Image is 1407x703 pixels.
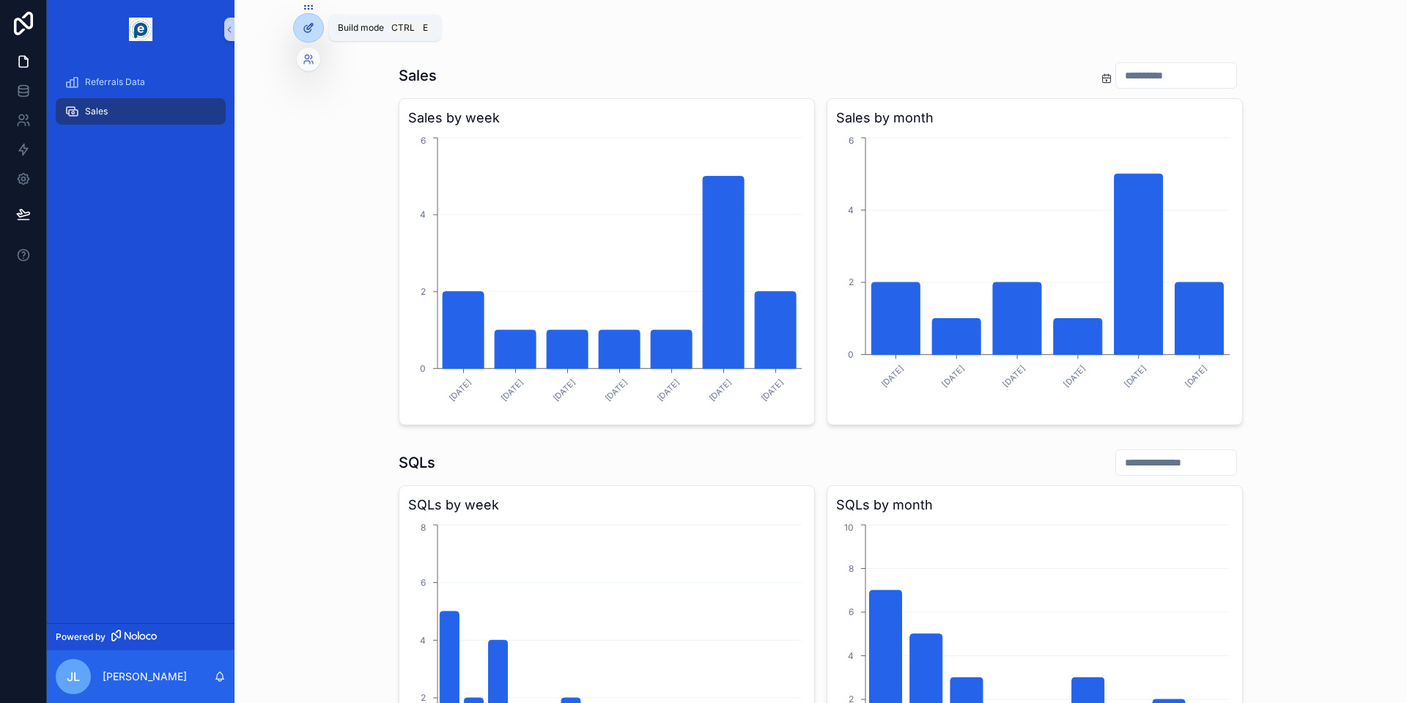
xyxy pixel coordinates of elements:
span: JL [67,668,80,685]
tspan: 6 [421,135,426,146]
text: [DATE] [603,377,629,403]
div: scrollable content [47,59,234,144]
span: Build mode [338,22,384,34]
tspan: 10 [844,522,854,533]
h3: SQLs by month [836,495,1233,515]
text: [DATE] [879,363,906,389]
tspan: 8 [421,522,426,533]
span: Powered by [56,631,106,643]
tspan: 4 [420,635,426,646]
tspan: 2 [849,276,854,287]
span: E [419,22,431,34]
text: [DATE] [940,363,967,389]
text: [DATE] [759,377,786,403]
tspan: 4 [848,205,854,216]
a: Powered by [47,623,234,650]
tspan: 0 [420,363,426,374]
h1: SQLs [399,452,435,473]
img: App logo [129,18,152,41]
text: [DATE] [655,377,682,403]
text: [DATE] [707,377,734,403]
tspan: 6 [849,135,854,146]
p: [PERSON_NAME] [103,669,187,684]
a: Sales [56,98,226,125]
span: Ctrl [390,21,416,35]
span: Sales [85,106,108,117]
span: Referrals Data [85,76,145,88]
tspan: 4 [848,650,854,661]
h3: Sales by week [408,108,805,128]
h3: SQLs by week [408,495,805,515]
text: [DATE] [447,377,473,403]
text: [DATE] [551,377,577,403]
a: Referrals Data [56,69,226,95]
text: [DATE] [1183,363,1209,389]
text: [DATE] [1000,363,1027,389]
h1: Sales [399,65,437,86]
div: chart [836,134,1233,416]
h3: Sales by month [836,108,1233,128]
tspan: 2 [421,286,426,297]
tspan: 6 [849,606,854,617]
div: chart [408,134,805,416]
text: [DATE] [1061,363,1087,389]
tspan: 0 [848,349,854,360]
tspan: 8 [849,563,854,574]
tspan: 2 [421,692,426,703]
text: [DATE] [499,377,525,403]
text: [DATE] [1122,363,1148,389]
tspan: 4 [420,209,426,220]
tspan: 6 [421,577,426,588]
